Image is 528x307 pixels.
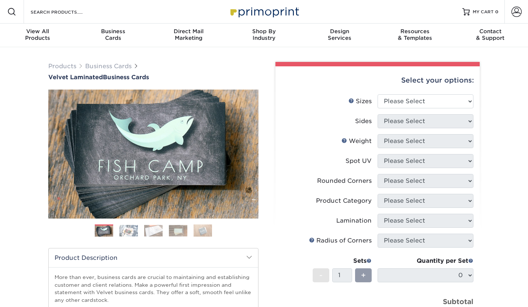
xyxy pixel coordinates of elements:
span: + [361,270,366,281]
div: Rounded Corners [317,177,372,185]
img: Primoprint [227,4,301,20]
a: BusinessCards [76,24,151,47]
div: Radius of Corners [309,236,372,245]
a: Contact& Support [452,24,528,47]
a: Shop ByIndustry [226,24,302,47]
span: 0 [495,9,499,14]
a: DesignServices [302,24,377,47]
input: SEARCH PRODUCTS..... [30,7,102,16]
div: Industry [226,28,302,41]
div: Select your options: [281,66,474,94]
div: Sets [313,257,372,265]
div: & Templates [377,28,453,41]
div: Quantity per Set [378,257,473,265]
div: Weight [341,137,372,146]
img: Business Cards 04 [169,225,187,236]
span: Design [302,28,377,35]
div: Lamination [336,216,372,225]
div: Cards [76,28,151,41]
strong: Subtotal [443,297,473,306]
span: Business [76,28,151,35]
span: Resources [377,28,453,35]
div: Services [302,28,377,41]
img: Business Cards 05 [194,224,212,237]
h2: Product Description [49,248,258,267]
a: Velvet LaminatedBusiness Cards [48,74,258,81]
div: Sides [355,117,372,126]
a: Business Cards [85,63,132,70]
a: Resources& Templates [377,24,453,47]
div: & Support [452,28,528,41]
img: Business Cards 03 [144,225,163,236]
a: Products [48,63,76,70]
img: Business Cards 01 [95,222,113,240]
a: Direct MailMarketing [151,24,226,47]
div: Sizes [348,97,372,106]
span: Direct Mail [151,28,226,35]
span: Velvet Laminated [48,74,103,81]
span: Contact [452,28,528,35]
span: - [319,270,323,281]
span: Shop By [226,28,302,35]
div: Marketing [151,28,226,41]
img: Business Cards 02 [119,225,138,236]
img: Velvet Laminated 01 [48,49,258,259]
div: Spot UV [345,157,372,165]
span: MY CART [473,9,494,15]
div: Product Category [316,196,372,205]
h1: Business Cards [48,74,258,81]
